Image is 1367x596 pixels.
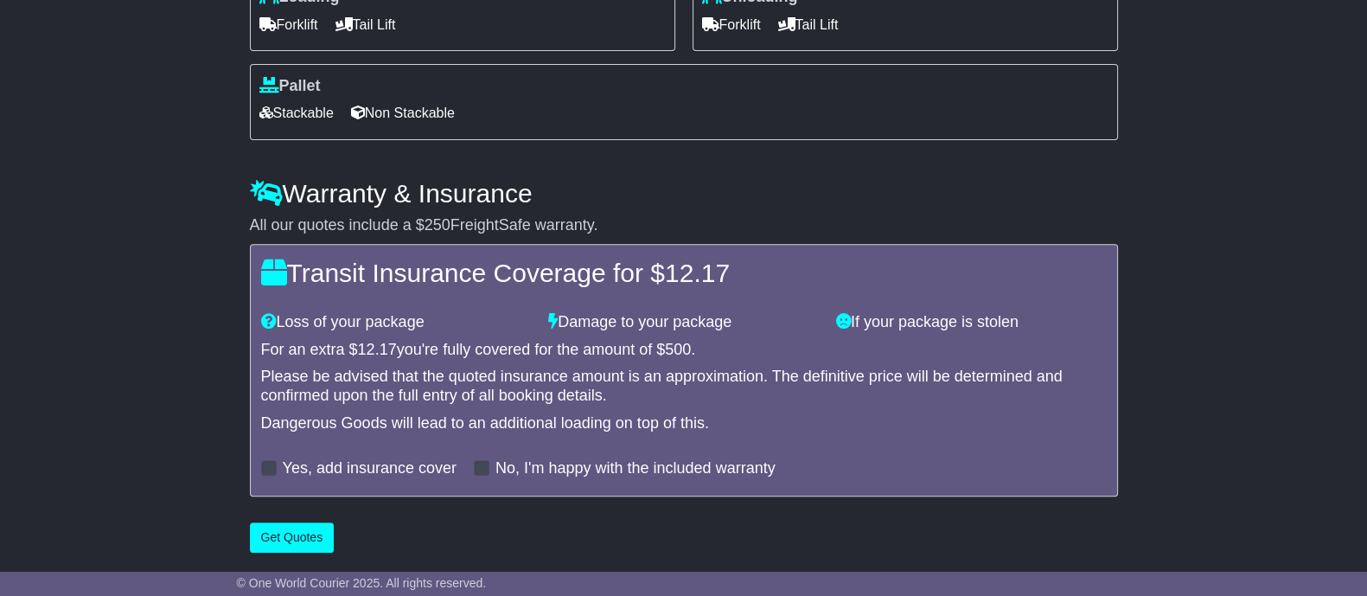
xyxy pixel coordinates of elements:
div: Damage to your package [540,313,827,332]
span: Forklift [702,11,761,38]
span: Forklift [259,11,318,38]
div: If your package is stolen [827,313,1115,332]
label: Yes, add insurance cover [283,459,457,478]
span: 500 [665,341,691,358]
span: Non Stackable [351,99,455,126]
label: No, I'm happy with the included warranty [495,459,776,478]
span: 12.17 [358,341,397,358]
div: For an extra $ you're fully covered for the amount of $ . [261,341,1107,360]
div: Dangerous Goods will lead to an additional loading on top of this. [261,414,1107,433]
span: Stackable [259,99,334,126]
span: 12.17 [665,259,730,287]
label: Pallet [259,77,321,96]
h4: Transit Insurance Coverage for $ [261,259,1107,287]
span: Tail Lift [335,11,396,38]
div: Loss of your package [252,313,540,332]
button: Get Quotes [250,522,335,553]
span: Tail Lift [778,11,839,38]
span: © One World Courier 2025. All rights reserved. [237,576,487,590]
h4: Warranty & Insurance [250,179,1118,208]
span: 250 [425,216,450,234]
div: Please be advised that the quoted insurance amount is an approximation. The definitive price will... [261,368,1107,405]
div: All our quotes include a $ FreightSafe warranty. [250,216,1118,235]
